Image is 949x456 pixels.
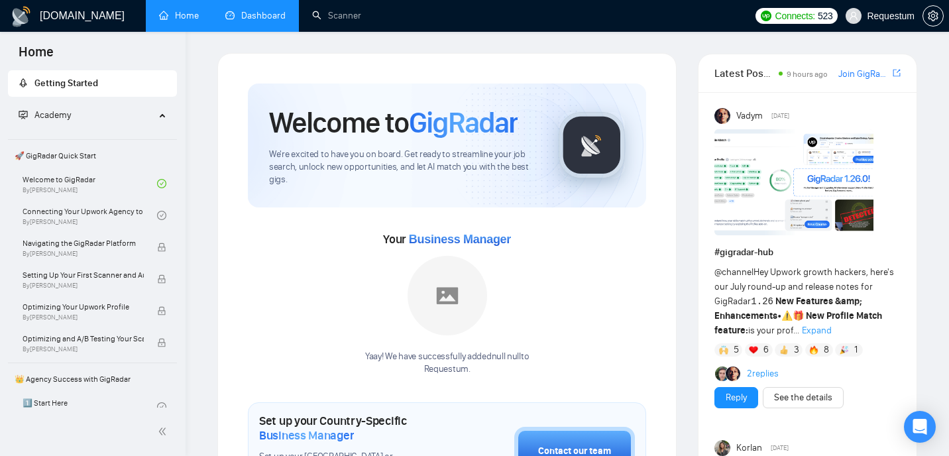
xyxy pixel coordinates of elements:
[34,109,71,121] span: Academy
[763,387,844,408] button: See the details
[365,363,529,376] p: Requestum .
[23,313,144,321] span: By [PERSON_NAME]
[714,266,894,336] span: Hey Upwork growth hackers, here's our July round-up and release notes for GigRadar • is your prof...
[23,392,157,422] a: 1️⃣ Start Here
[409,105,518,141] span: GigRadar
[747,367,779,380] a: 2replies
[714,440,730,456] img: Korlan
[736,109,763,123] span: Vadym
[761,11,771,21] img: upwork-logo.png
[838,67,890,82] a: Join GigRadar Slack Community
[802,325,832,336] span: Expand
[771,442,789,454] span: [DATE]
[809,345,818,355] img: 🔥
[23,250,144,258] span: By [PERSON_NAME]
[157,179,166,188] span: check-circle
[715,367,730,381] img: Alex B
[365,351,529,376] div: Yaay! We have successfully added null null to
[751,296,773,307] code: 1.26
[922,11,944,21] a: setting
[749,345,758,355] img: ❤️
[158,425,171,438] span: double-left
[19,110,28,119] span: fund-projection-screen
[157,338,166,347] span: lock
[23,332,144,345] span: Optimizing and A/B Testing Your Scanner for Better Results
[714,65,775,82] span: Latest Posts from the GigRadar Community
[157,402,166,412] span: check-circle
[719,345,728,355] img: 🙌
[259,414,448,443] h1: Set up your Country-Specific
[893,67,901,80] a: export
[408,256,487,335] img: placeholder.png
[922,5,944,27] button: setting
[775,9,815,23] span: Connects:
[818,9,832,23] span: 523
[312,10,361,21] a: searchScanner
[840,345,849,355] img: 🎉
[923,11,943,21] span: setting
[269,148,537,186] span: We're excited to have you on board. Get ready to streamline your job search, unlock new opportuni...
[157,243,166,252] span: lock
[157,211,166,220] span: check-circle
[225,10,286,21] a: dashboardDashboard
[714,296,862,321] strong: New Features &amp; Enhancements
[8,70,177,97] li: Getting Started
[157,306,166,315] span: lock
[771,110,789,122] span: [DATE]
[34,78,98,89] span: Getting Started
[23,300,144,313] span: Optimizing Your Upwork Profile
[9,142,176,169] span: 🚀 GigRadar Quick Start
[714,387,758,408] button: Reply
[736,441,762,455] span: Korlan
[23,237,144,250] span: Navigating the GigRadar Platform
[9,366,176,392] span: 👑 Agency Success with GigRadar
[893,68,901,78] span: export
[904,411,936,443] div: Open Intercom Messenger
[559,112,625,178] img: gigradar-logo.png
[824,343,829,357] span: 8
[734,343,739,357] span: 5
[23,201,157,230] a: Connecting Your Upwork Agency to GigRadarBy[PERSON_NAME]
[259,428,354,443] span: Business Manager
[19,109,71,121] span: Academy
[23,345,144,353] span: By [PERSON_NAME]
[794,343,799,357] span: 3
[714,266,754,278] span: @channel
[714,129,873,235] img: F09AC4U7ATU-image.png
[11,6,32,27] img: logo
[763,343,769,357] span: 6
[781,310,793,321] span: ⚠️
[157,274,166,284] span: lock
[714,108,730,124] img: Vadym
[726,390,747,405] a: Reply
[23,268,144,282] span: Setting Up Your First Scanner and Auto-Bidder
[23,282,144,290] span: By [PERSON_NAME]
[793,310,804,321] span: 🎁
[774,390,832,405] a: See the details
[849,11,858,21] span: user
[383,232,511,247] span: Your
[779,345,789,355] img: 👍
[19,78,28,87] span: rocket
[854,343,858,357] span: 1
[269,105,518,141] h1: Welcome to
[23,169,157,198] a: Welcome to GigRadarBy[PERSON_NAME]
[8,42,64,70] span: Home
[159,10,199,21] a: homeHome
[714,245,901,260] h1: # gigradar-hub
[409,233,511,246] span: Business Manager
[787,70,828,79] span: 9 hours ago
